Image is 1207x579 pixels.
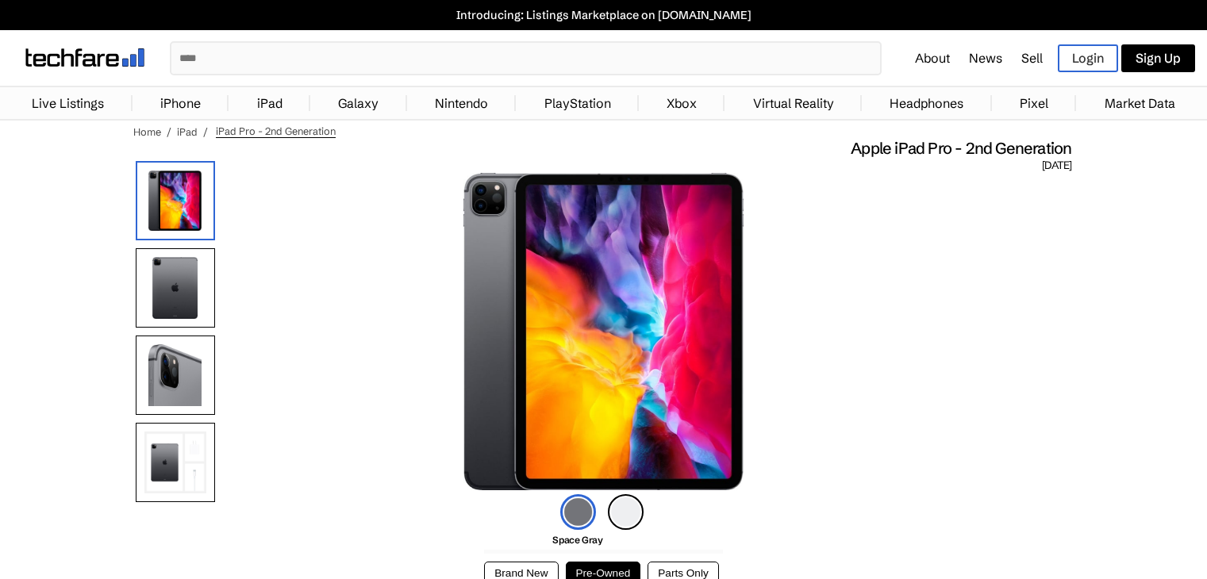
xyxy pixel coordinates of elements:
span: Space Gray [552,534,602,546]
a: News [969,50,1002,66]
span: / [203,125,208,138]
a: Nintendo [427,87,496,119]
a: Virtual Reality [745,87,842,119]
a: Introducing: Listings Marketplace on [DOMAIN_NAME] [8,8,1199,22]
img: iPad Pro (2nd Generation) [463,173,744,490]
a: Live Listings [24,87,112,119]
a: About [915,50,950,66]
a: Home [133,125,161,138]
a: Login [1058,44,1118,72]
img: Rear [136,248,215,328]
img: techfare logo [25,48,144,67]
span: [DATE] [1042,159,1071,173]
img: silver-icon [608,494,644,530]
span: / [167,125,171,138]
a: Xbox [659,87,705,119]
a: Market Data [1097,87,1183,119]
a: Galaxy [330,87,386,119]
img: All [136,423,215,502]
span: Apple iPad Pro - 2nd Generation [851,138,1071,159]
img: Camera [136,336,215,415]
a: Headphones [882,87,971,119]
a: iPad [177,125,198,138]
a: iPad [249,87,290,119]
a: Sign Up [1121,44,1195,72]
a: PlayStation [536,87,619,119]
a: Pixel [1012,87,1056,119]
img: space-gray-icon [560,494,596,530]
a: iPhone [152,87,209,119]
span: iPad Pro - 2nd Generation [216,125,336,138]
a: Sell [1021,50,1043,66]
img: iPad Pro (2nd Generation) [136,161,215,240]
